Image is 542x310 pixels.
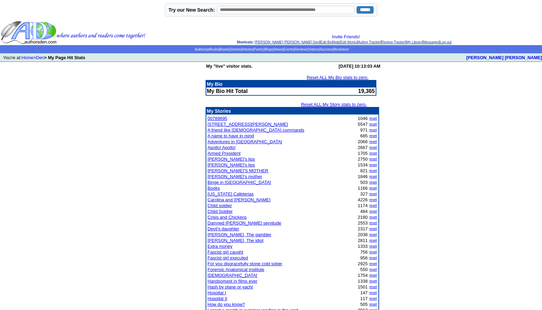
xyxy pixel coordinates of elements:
a: [PERSON_NAME]'s mother [208,174,262,179]
a: [PERSON_NAME]'s lips [208,162,255,167]
a: reset [369,140,377,144]
font: 550 [360,267,368,272]
a: reset [369,198,377,202]
a: [STREET_ADDRESS][PERSON_NAME] [208,122,288,127]
font: 685 [360,133,368,138]
font: 756 [360,250,368,255]
font: 147 [360,290,368,295]
font: 2066 [358,139,368,144]
a: reset [369,256,377,260]
font: 2180 [358,215,368,220]
a: Books [220,48,229,51]
b: My Bio Hit Total [207,88,248,94]
a: Videos [308,48,319,51]
a: reset [369,279,377,283]
a: reset [369,117,377,120]
a: [US_STATE] Cafeterias [208,191,254,197]
a: Handsomest in films ever [208,279,258,284]
a: Carolina and [PERSON_NAME] [208,197,270,202]
a: reset [369,192,377,196]
a: Author Tracker [358,40,380,44]
font: 2667 [358,145,368,150]
b: [DATE] 10:13:03 AM [338,64,380,69]
a: reset [369,291,377,295]
b: My "live" visitor stats. [206,64,253,69]
a: reset [369,163,377,167]
font: 1046 [358,116,368,121]
font: 117 [360,296,368,301]
a: Fascist girl executed [208,255,248,260]
font: 2317 [358,226,368,231]
font: 821 [360,168,368,173]
a: reset [369,146,377,149]
font: 4226 [358,197,368,202]
a: How do you know? [208,302,245,307]
a: Review Tracker [381,40,405,44]
a: Articles [241,48,253,51]
a: Books [208,186,220,191]
a: Authors [195,48,206,51]
a: reset [369,151,377,155]
a: Reset ALL My Bio stats to zero. [307,75,369,80]
a: reset [369,175,377,178]
font: 505 [360,302,368,307]
a: Crisis and Chickens [208,215,247,220]
a: Armed President [208,151,241,156]
a: Reviews [295,48,308,51]
a: [PERSON_NAME] [PERSON_NAME] Den [255,40,319,44]
a: reset [369,262,377,266]
a: [PERSON_NAME]'s lips [208,157,255,162]
a: News [274,48,282,51]
a: Damned [PERSON_NAME] servitude [208,220,281,226]
a: Den [36,55,44,60]
div: : | | | | | | | [147,34,541,44]
a: reset [369,297,377,300]
a: [PERSON_NAME]'S MOTHER [208,168,268,173]
p: My Stories [207,108,378,114]
font: 1501 [358,284,368,289]
a: reset [369,128,377,132]
font: 2038 [358,232,368,237]
a: Reset ALL My Story stats to zero. [301,102,366,107]
a: Messages [423,40,439,44]
font: 2553 [358,220,368,226]
a: Poetry [254,48,264,51]
font: 1174 [358,203,368,208]
a: reset [369,250,377,254]
font: 971 [360,127,368,133]
font: 956 [360,255,368,260]
font: 1166 [358,186,368,191]
a: reset [369,239,377,242]
a: reset [369,268,377,271]
a: Devil's daughter [208,226,239,231]
a: reset [369,227,377,231]
a: [PERSON_NAME] [PERSON_NAME] [466,55,542,60]
a: Fascist girl caught [208,250,244,255]
a: reset [369,180,377,184]
a: Edit Bio [320,40,332,44]
a: reset [369,273,377,277]
a: [DEMOGRAPHIC_DATA] [208,273,257,278]
a: reset [369,210,377,213]
a: reset [369,244,377,248]
a: 00789695 [208,116,227,121]
font: 1333 [358,244,368,249]
a: For you disgracefully stone cold sober [208,261,282,266]
a: Binge in [GEOGRAPHIC_DATA] [208,180,271,185]
font: 1754 [358,273,368,278]
font: 1534 [358,162,368,167]
font: 2811 [358,238,368,243]
img: header_logo2.gif [1,21,145,44]
font: 503 [360,180,368,185]
font: 2750 [358,157,368,162]
a: Add/Edit Works [333,40,357,44]
a: Hospital I [208,290,226,295]
a: Hash by plane or yacht [208,284,253,289]
font: 1338 [358,279,368,284]
a: Apollo! Apollo! [208,145,236,150]
b: > My Page Hit Stats [44,55,85,60]
label: Try our New Search: [169,7,215,13]
a: A name to have in mind [208,133,254,138]
a: reset [369,169,377,173]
